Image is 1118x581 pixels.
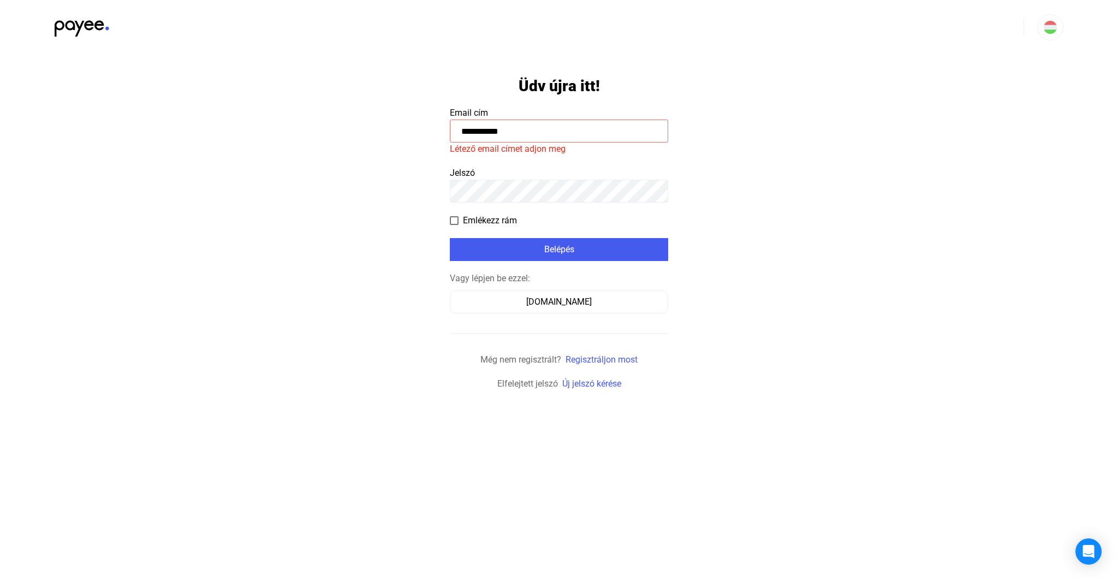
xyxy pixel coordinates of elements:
[450,168,475,178] span: Jelszó
[450,143,668,156] mat-error: Létező email címet adjon meg
[450,238,668,261] button: Belépés
[450,108,488,118] span: Email cím
[566,354,638,365] a: Regisztráljon most
[480,354,561,365] span: Még nem regisztrált?
[454,295,664,309] div: [DOMAIN_NAME]
[463,214,517,227] span: Emlékezz rám
[450,272,668,285] div: Vagy lépjen be ezzel:
[562,378,621,389] a: Új jelszó kérése
[519,76,600,96] h1: Üdv újra itt!
[450,290,668,313] button: [DOMAIN_NAME]
[1075,538,1102,565] div: Open Intercom Messenger
[1037,14,1063,40] button: HU
[1044,21,1057,34] img: HU
[450,297,668,307] a: [DOMAIN_NAME]
[453,243,665,256] div: Belépés
[55,14,109,37] img: black-payee-blue-dot.svg
[497,378,558,389] span: Elfelejtett jelszó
